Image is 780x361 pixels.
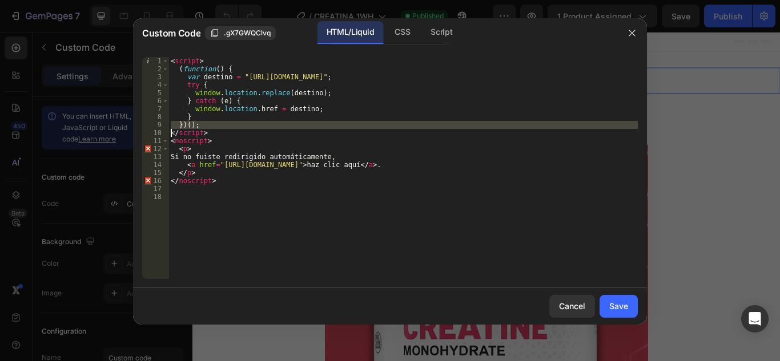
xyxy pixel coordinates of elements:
[142,81,169,89] div: 4
[142,65,169,73] div: 2
[421,21,461,44] div: Script
[142,121,169,129] div: 9
[317,21,383,44] div: HTML/Liquid
[205,26,276,40] button: .gX7GWQClvq
[600,295,638,318] button: Save
[142,105,169,113] div: 7
[142,193,169,201] div: 18
[559,300,585,312] div: Cancel
[385,21,419,44] div: CSS
[142,137,169,145] div: 11
[337,76,348,86] div: 0
[142,177,169,185] div: 16
[142,185,169,193] div: 17
[142,145,169,153] div: 12
[224,28,271,38] span: .gX7GWQClvq
[142,153,169,161] div: 13
[142,57,169,65] div: 1
[142,161,169,169] div: 14
[14,25,51,36] div: CODIGO 1
[142,113,169,121] div: 8
[609,300,628,312] div: Save
[142,169,169,177] div: 15
[741,305,769,332] div: Open Intercom Messenger
[142,97,169,105] div: 6
[549,295,595,318] button: Cancel
[142,89,169,97] div: 5
[142,26,200,40] span: Custom Code
[142,73,169,81] div: 3
[142,129,169,137] div: 10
